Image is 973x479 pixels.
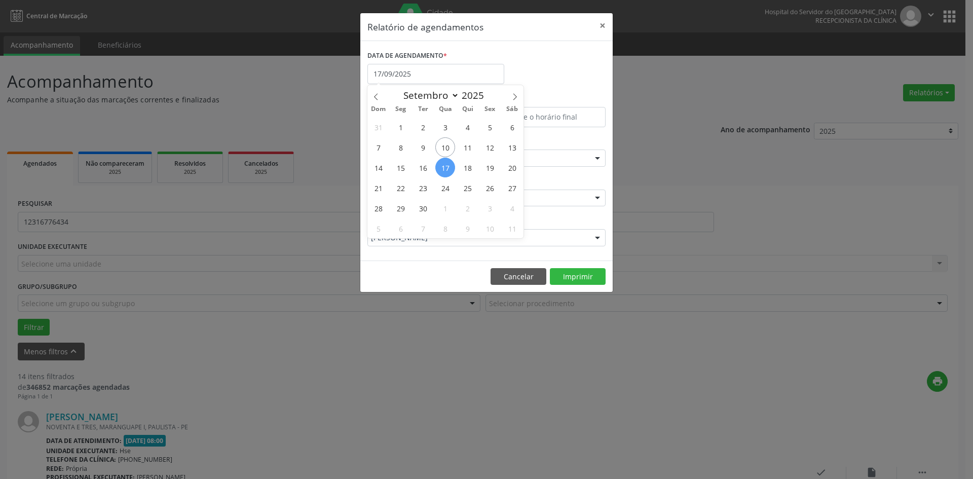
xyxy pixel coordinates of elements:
span: Sáb [501,106,523,113]
span: Outubro 8, 2025 [435,218,455,238]
span: Setembro 26, 2025 [480,178,500,198]
span: Setembro 29, 2025 [391,198,410,218]
span: Outubro 7, 2025 [413,218,433,238]
label: DATA DE AGENDAMENTO [367,48,447,64]
span: Setembro 19, 2025 [480,158,500,177]
span: Setembro 7, 2025 [368,137,388,157]
button: Close [592,13,613,38]
input: Selecione o horário final [489,107,606,127]
span: Dom [367,106,390,113]
span: Setembro 8, 2025 [391,137,410,157]
span: Setembro 28, 2025 [368,198,388,218]
input: Selecione uma data ou intervalo [367,64,504,84]
input: Year [459,89,493,102]
span: Setembro 20, 2025 [502,158,522,177]
span: Setembro 23, 2025 [413,178,433,198]
span: Setembro 15, 2025 [391,158,410,177]
span: Qua [434,106,457,113]
span: Setembro 25, 2025 [458,178,477,198]
span: Ter [412,106,434,113]
span: Setembro 2, 2025 [413,117,433,137]
span: Setembro 16, 2025 [413,158,433,177]
span: Seg [390,106,412,113]
span: Outubro 1, 2025 [435,198,455,218]
span: Outubro 10, 2025 [480,218,500,238]
span: Outubro 5, 2025 [368,218,388,238]
span: Sex [479,106,501,113]
button: Imprimir [550,268,606,285]
span: Outubro 11, 2025 [502,218,522,238]
span: Setembro 18, 2025 [458,158,477,177]
span: Setembro 1, 2025 [391,117,410,137]
span: Setembro 5, 2025 [480,117,500,137]
span: Setembro 10, 2025 [435,137,455,157]
span: Outubro 9, 2025 [458,218,477,238]
span: Setembro 24, 2025 [435,178,455,198]
span: Setembro 27, 2025 [502,178,522,198]
span: Setembro 30, 2025 [413,198,433,218]
span: Outubro 6, 2025 [391,218,410,238]
span: Outubro 2, 2025 [458,198,477,218]
span: Setembro 21, 2025 [368,178,388,198]
span: Qui [457,106,479,113]
span: Setembro 6, 2025 [502,117,522,137]
h5: Relatório de agendamentos [367,20,483,33]
span: Setembro 4, 2025 [458,117,477,137]
span: Setembro 14, 2025 [368,158,388,177]
span: Setembro 9, 2025 [413,137,433,157]
span: Setembro 12, 2025 [480,137,500,157]
span: Setembro 11, 2025 [458,137,477,157]
span: Outubro 3, 2025 [480,198,500,218]
span: Setembro 3, 2025 [435,117,455,137]
span: Agosto 31, 2025 [368,117,388,137]
button: Cancelar [491,268,546,285]
select: Month [398,88,459,102]
span: Setembro 22, 2025 [391,178,410,198]
span: Setembro 17, 2025 [435,158,455,177]
label: ATÉ [489,91,606,107]
span: Setembro 13, 2025 [502,137,522,157]
span: Outubro 4, 2025 [502,198,522,218]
